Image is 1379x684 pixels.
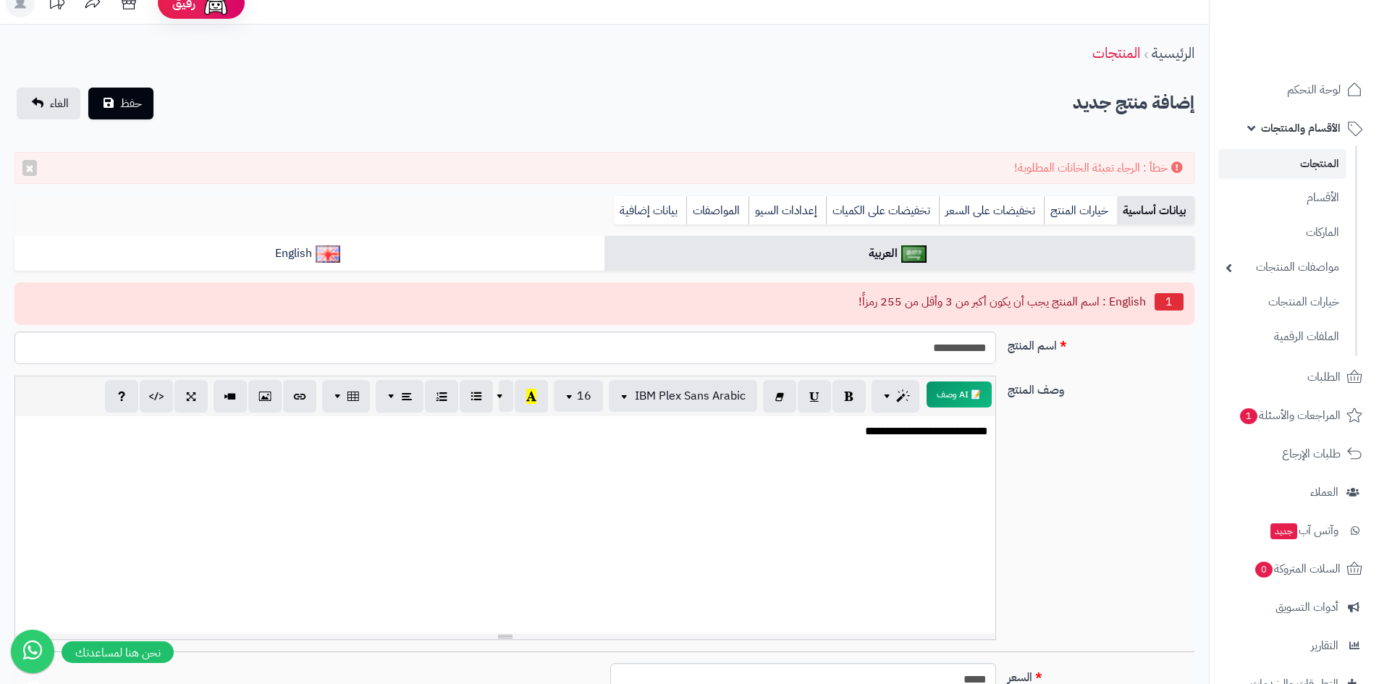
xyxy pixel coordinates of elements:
span: IBM Plex Sans Arabic [635,387,746,405]
a: الملفات الرقمية [1218,321,1346,352]
a: English [14,236,604,271]
span: الغاء [50,95,69,112]
label: اسم المنتج [1002,332,1200,355]
img: العربية [901,245,927,263]
div: خطأ : الرجاء تعبئة الخانات المطلوبة! [14,152,1194,185]
span: 0 [1255,562,1273,578]
a: الأقسام [1218,182,1346,214]
span: حفظ [120,95,142,112]
a: المواصفات [686,196,748,225]
a: العربية [604,236,1194,271]
img: English [316,245,341,263]
span: التقارير [1311,636,1338,656]
button: حفظ [88,88,153,119]
a: إعدادات السيو [748,196,826,225]
a: الماركات [1218,217,1346,248]
a: أدوات التسويق [1218,590,1370,625]
a: المنتجات [1092,42,1140,64]
li: English : اسم المنتج يجب أن يكون أكبر من 3 وأقل من 255 رمزاً! [25,290,1184,313]
a: التقارير [1218,628,1370,663]
img: logo-2.png [1281,39,1365,69]
span: السلات المتروكة [1254,559,1341,579]
span: الأقسام والمنتجات [1261,118,1341,138]
a: السلات المتروكة0 [1218,552,1370,586]
a: بيانات أساسية [1117,196,1194,225]
span: 16 [577,387,591,405]
a: المنتجات [1218,149,1346,179]
span: طلبات الإرجاع [1282,444,1341,464]
a: تخفيضات على السعر [939,196,1044,225]
a: لوحة التحكم [1218,72,1370,107]
button: 📝 AI وصف [927,381,992,408]
a: الطلبات [1218,360,1370,394]
a: طلبات الإرجاع [1218,436,1370,471]
span: 1 [1240,408,1257,424]
a: الرئيسية [1152,42,1194,64]
span: المراجعات والأسئلة [1239,405,1341,426]
a: بيانات إضافية [614,196,686,225]
h2: إضافة منتج جديد [1073,88,1194,118]
span: لوحة التحكم [1287,80,1341,100]
a: المراجعات والأسئلة1 [1218,398,1370,433]
label: وصف المنتج [1002,376,1200,399]
a: العملاء [1218,475,1370,510]
a: مواصفات المنتجات [1218,252,1346,283]
a: خيارات المنتج [1044,196,1117,225]
button: × [22,160,37,176]
span: أدوات التسويق [1275,597,1338,617]
span: العملاء [1310,482,1338,502]
span: الطلبات [1307,367,1341,387]
span: جديد [1270,523,1297,539]
button: 16 [554,380,603,412]
span: وآتس آب [1269,520,1338,541]
button: IBM Plex Sans Arabic [609,380,757,412]
a: تخفيضات على الكميات [826,196,939,225]
a: خيارات المنتجات [1218,287,1346,318]
a: الغاء [17,88,80,119]
a: وآتس آبجديد [1218,513,1370,548]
